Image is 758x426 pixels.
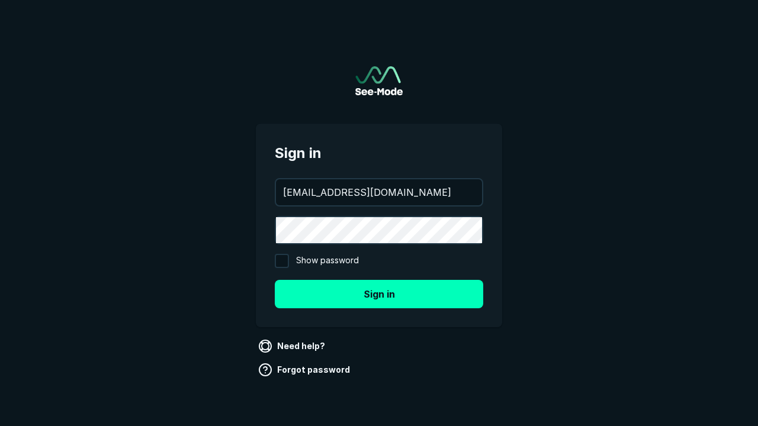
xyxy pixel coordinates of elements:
[355,66,403,95] img: See-Mode Logo
[256,337,330,356] a: Need help?
[296,254,359,268] span: Show password
[275,280,483,308] button: Sign in
[275,143,483,164] span: Sign in
[355,66,403,95] a: Go to sign in
[256,360,355,379] a: Forgot password
[276,179,482,205] input: your@email.com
